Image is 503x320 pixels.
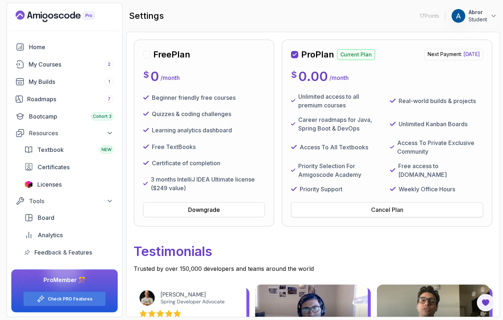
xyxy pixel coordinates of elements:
[150,69,159,84] p: 0
[11,57,118,72] a: courses
[399,97,476,105] p: Real-world builds & projects
[291,69,297,81] p: $
[152,110,231,118] p: Quizzes & coding challenges
[29,112,113,121] div: Bootcamp
[298,115,384,133] p: Career roadmaps for Java, Spring Boot & DevOps
[301,49,334,60] h2: Pro Plan
[397,138,483,156] p: Access To Private Exclusive Community
[463,51,480,57] span: [DATE]
[399,120,467,128] p: Unlimited Kanban Boards
[152,142,196,151] p: Free TextBooks
[143,202,265,217] button: Downgrade
[29,43,113,51] div: Home
[134,264,492,273] p: Trusted by over 150,000 developers and teams around the world
[337,49,375,60] p: Current Plan
[452,9,465,23] img: user profile image
[129,10,164,22] h2: settings
[108,79,110,85] span: 1
[152,93,236,102] p: Beginner friendly free courses
[161,298,235,305] div: Spring Developer Advocate
[11,92,118,106] a: roadmaps
[24,181,33,188] img: jetbrains icon
[38,163,70,171] span: Certificates
[399,185,455,193] p: Weekly Office Hours
[108,96,111,102] span: 7
[300,185,342,193] p: Priority Support
[48,296,92,302] a: Check PRO Features
[298,92,384,110] p: Unlimited access to all premium courses
[11,74,118,89] a: builds
[371,205,403,214] div: Cancel Plan
[108,61,111,67] span: 2
[20,245,118,260] a: feedback
[11,127,118,140] button: Resources
[153,49,190,60] h2: Free Plan
[151,175,265,192] p: 3 months IntelliJ IDEA Ultimate license ($249 value)
[143,69,149,81] p: $
[20,210,118,225] a: board
[23,291,106,306] button: Check PRO Features
[20,228,118,242] a: analytics
[20,177,118,192] a: licenses
[291,202,483,217] button: Cancel Plan
[477,294,494,311] button: Open Feedback Button
[469,16,487,23] p: Student
[469,9,487,16] p: Abror
[140,290,155,306] img: Josh Long avatar
[161,291,235,298] div: [PERSON_NAME]
[11,109,118,124] a: bootcamp
[37,180,62,189] span: Licenses
[27,95,113,103] div: Roadmaps
[38,231,63,239] span: Analytics
[451,9,497,23] button: user profile imageAbrorStudent
[152,159,220,167] p: Certificate of completion
[152,126,232,135] p: Learning analytics dashboard
[188,205,220,214] div: Downgrade
[38,213,54,222] span: Board
[20,160,118,174] a: certificates
[11,40,118,54] a: home
[300,143,368,152] p: Access To All Textbooks
[134,238,492,264] p: Testimonials
[20,142,118,157] a: textbook
[29,129,113,137] div: Resources
[298,162,384,179] p: Priority Selection For Amigoscode Academy
[420,12,439,20] p: 17 Points
[329,73,349,82] p: / month
[298,69,328,84] p: 0.00
[161,73,180,82] p: / month
[11,195,118,208] button: Tools
[161,298,225,305] a: Spring Developer Advocate
[398,162,483,179] p: Free access to [DOMAIN_NAME]
[29,60,113,69] div: My Courses
[93,114,112,119] span: Cohort 3
[101,147,112,153] span: NEW
[29,197,113,205] div: Tools
[37,145,64,154] span: Textbook
[29,77,113,86] div: My Builds
[34,248,92,257] span: Feedback & Features
[16,10,111,22] a: Landing page
[424,49,483,60] p: Next Payment:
